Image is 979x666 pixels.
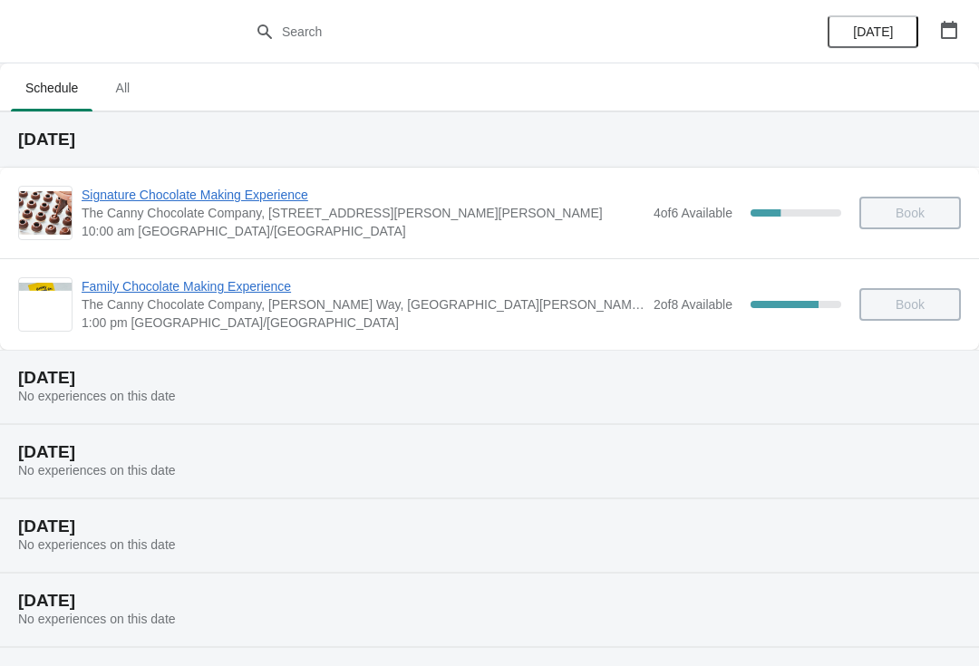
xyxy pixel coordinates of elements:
h2: [DATE] [18,130,961,149]
span: 10:00 am [GEOGRAPHIC_DATA]/[GEOGRAPHIC_DATA] [82,222,645,240]
span: Schedule [11,72,92,104]
span: Signature Chocolate Making Experience [82,186,645,204]
span: 1:00 pm [GEOGRAPHIC_DATA]/[GEOGRAPHIC_DATA] [82,314,645,332]
span: The Canny Chocolate Company, [STREET_ADDRESS][PERSON_NAME][PERSON_NAME] [82,204,645,222]
span: No experiences on this date [18,612,176,626]
span: All [100,72,145,104]
span: 2 of 8 Available [654,297,732,312]
span: The Canny Chocolate Company, [PERSON_NAME] Way, [GEOGRAPHIC_DATA][PERSON_NAME], [GEOGRAPHIC_DATA] [82,295,645,314]
span: [DATE] [853,24,893,39]
img: Signature Chocolate Making Experience | The Canny Chocolate Company, Unit 301, Henry Robson Way, ... [19,191,72,235]
span: No experiences on this date [18,389,176,403]
span: Family Chocolate Making Experience [82,277,645,295]
h2: [DATE] [18,592,961,610]
h2: [DATE] [18,443,961,461]
img: Family Chocolate Making Experience | The Canny Chocolate Company, Henry Robson Way, South Shields... [19,283,72,326]
span: No experiences on this date [18,537,176,552]
h2: [DATE] [18,369,961,387]
span: No experiences on this date [18,463,176,478]
h2: [DATE] [18,517,961,536]
span: 4 of 6 Available [654,206,732,220]
button: [DATE] [828,15,918,48]
input: Search [281,15,734,48]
